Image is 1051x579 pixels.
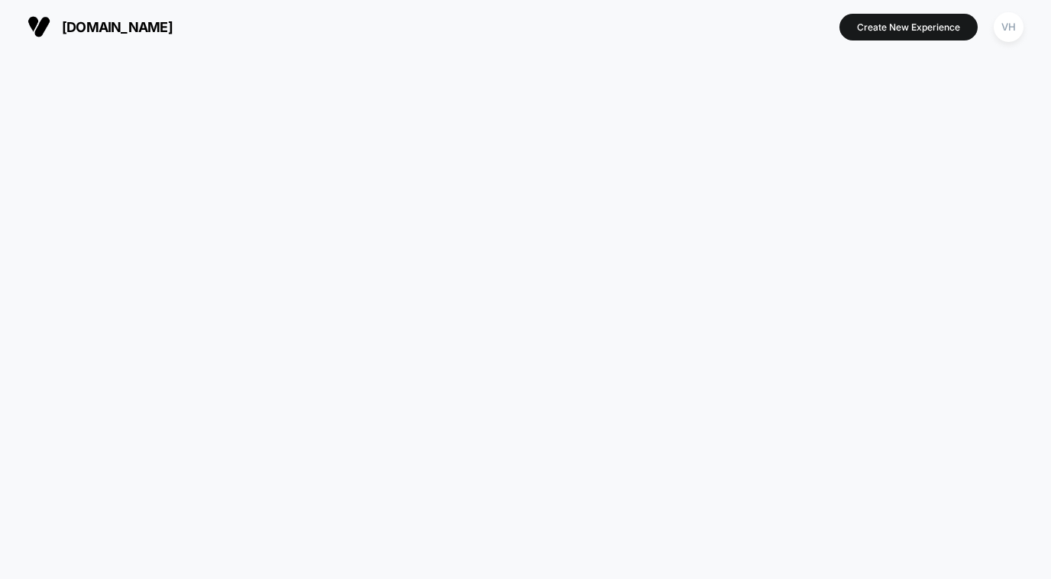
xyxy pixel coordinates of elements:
[994,12,1024,42] div: VH
[989,11,1028,43] button: VH
[27,15,50,38] img: Visually logo
[23,15,177,39] button: [DOMAIN_NAME]
[62,19,173,35] span: [DOMAIN_NAME]
[839,14,978,40] button: Create New Experience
